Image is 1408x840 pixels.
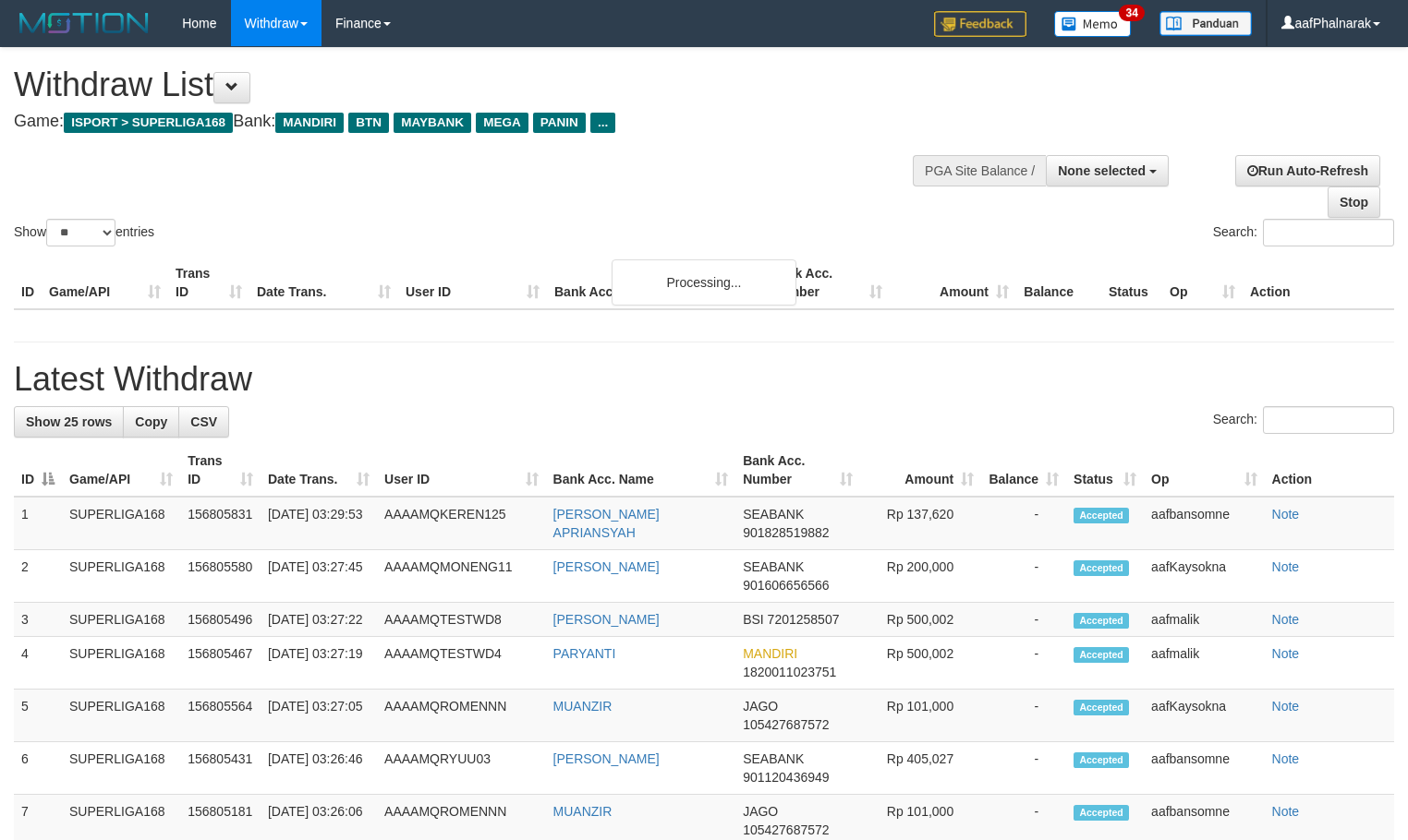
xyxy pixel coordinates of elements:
span: Copy [135,414,167,429]
span: BSI [743,612,764,627]
td: - [981,497,1066,550]
span: Copy 7201258507 to clipboard [768,612,840,627]
span: 34 [1119,5,1144,21]
th: Op: activate to sort column ascending [1144,444,1264,497]
span: MANDIRI [743,646,797,661]
a: MUANZIR [553,699,613,714]
span: Accepted [1074,613,1129,629]
h1: Latest Withdraw [14,361,1394,398]
td: AAAAMQTESTWD8 [377,603,545,637]
td: - [981,603,1066,637]
div: Processing... [612,259,796,306]
a: Stop [1328,186,1380,218]
td: 5 [14,690,62,742]
span: None selected [1058,163,1146,178]
td: SUPERLIGA168 [62,497,180,550]
a: PARYANTI [553,646,616,661]
a: Note [1272,612,1300,627]
span: MAYBANK [394,113,471,133]
a: Note [1272,559,1300,574]
th: Amount: activate to sort column ascending [860,444,981,497]
td: 6 [14,742,62,795]
span: Copy 901828519882 to clipboard [743,525,829,540]
td: Rp 101,000 [860,690,981,742]
label: Show entries [14,219,154,246]
span: CSV [190,414,217,429]
span: Accepted [1074,752,1129,768]
span: SEABANK [743,751,804,766]
td: SUPERLIGA168 [62,690,180,742]
td: AAAAMQRYUU03 [377,742,545,795]
span: MEGA [476,113,528,133]
td: aafbansomne [1144,742,1264,795]
th: Status: activate to sort column ascending [1066,444,1144,497]
td: - [981,742,1066,795]
a: [PERSON_NAME] [553,751,660,766]
td: Rp 405,027 [860,742,981,795]
span: BTN [348,113,389,133]
td: 4 [14,637,62,690]
h4: Game: Bank: [14,113,920,131]
a: Note [1272,646,1300,661]
th: Action [1243,257,1394,309]
img: Feedback.jpg [934,11,1026,37]
td: SUPERLIGA168 [62,742,180,795]
td: 3 [14,603,62,637]
img: Button%20Memo.svg [1054,11,1132,37]
td: AAAAMQROMENNN [377,690,545,742]
td: SUPERLIGA168 [62,637,180,690]
td: [DATE] 03:29:53 [261,497,377,550]
select: Showentries [46,219,115,246]
a: CSV [178,406,229,438]
span: Show 25 rows [26,414,112,429]
td: aafKaysokna [1144,550,1264,603]
span: Accepted [1074,805,1129,821]
span: ISPORT > SUPERLIGA168 [64,113,233,133]
a: Note [1272,751,1300,766]
td: AAAAMQTESTWD4 [377,637,545,690]
th: Trans ID [168,257,249,309]
a: [PERSON_NAME] [553,612,660,627]
td: aafKaysokna [1144,690,1264,742]
span: Accepted [1074,560,1129,576]
th: Op [1162,257,1243,309]
td: aafbansomne [1144,497,1264,550]
td: Rp 200,000 [860,550,981,603]
th: Game/API: activate to sort column ascending [62,444,180,497]
td: [DATE] 03:26:46 [261,742,377,795]
th: Trans ID: activate to sort column ascending [180,444,261,497]
a: Note [1272,507,1300,522]
td: [DATE] 03:27:22 [261,603,377,637]
a: [PERSON_NAME] APRIANSYAH [553,507,660,540]
label: Search: [1213,219,1394,246]
td: - [981,637,1066,690]
td: [DATE] 03:27:19 [261,637,377,690]
th: Amount [890,257,1016,309]
label: Search: [1213,406,1394,434]
img: MOTION_logo.png [14,9,154,37]
span: Accepted [1074,508,1129,523]
td: 156805564 [180,690,261,742]
th: Date Trans. [249,257,398,309]
th: Bank Acc. Name: activate to sort column ascending [546,444,736,497]
td: 156805580 [180,550,261,603]
a: Note [1272,699,1300,714]
h1: Withdraw List [14,66,920,103]
td: AAAAMQMONENG11 [377,550,545,603]
a: Run Auto-Refresh [1235,155,1380,186]
td: Rp 500,002 [860,637,981,690]
span: PANIN [533,113,586,133]
td: 156805831 [180,497,261,550]
button: None selected [1046,155,1169,186]
a: Show 25 rows [14,406,124,438]
span: Copy 901120436949 to clipboard [743,770,829,785]
span: JAGO [743,699,778,714]
td: - [981,690,1066,742]
td: aafmalik [1144,637,1264,690]
th: ID: activate to sort column descending [14,444,62,497]
td: 156805496 [180,603,261,637]
a: [PERSON_NAME] [553,559,660,574]
span: SEABANK [743,559,804,574]
td: [DATE] 03:27:45 [261,550,377,603]
img: panduan.png [1159,11,1252,36]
